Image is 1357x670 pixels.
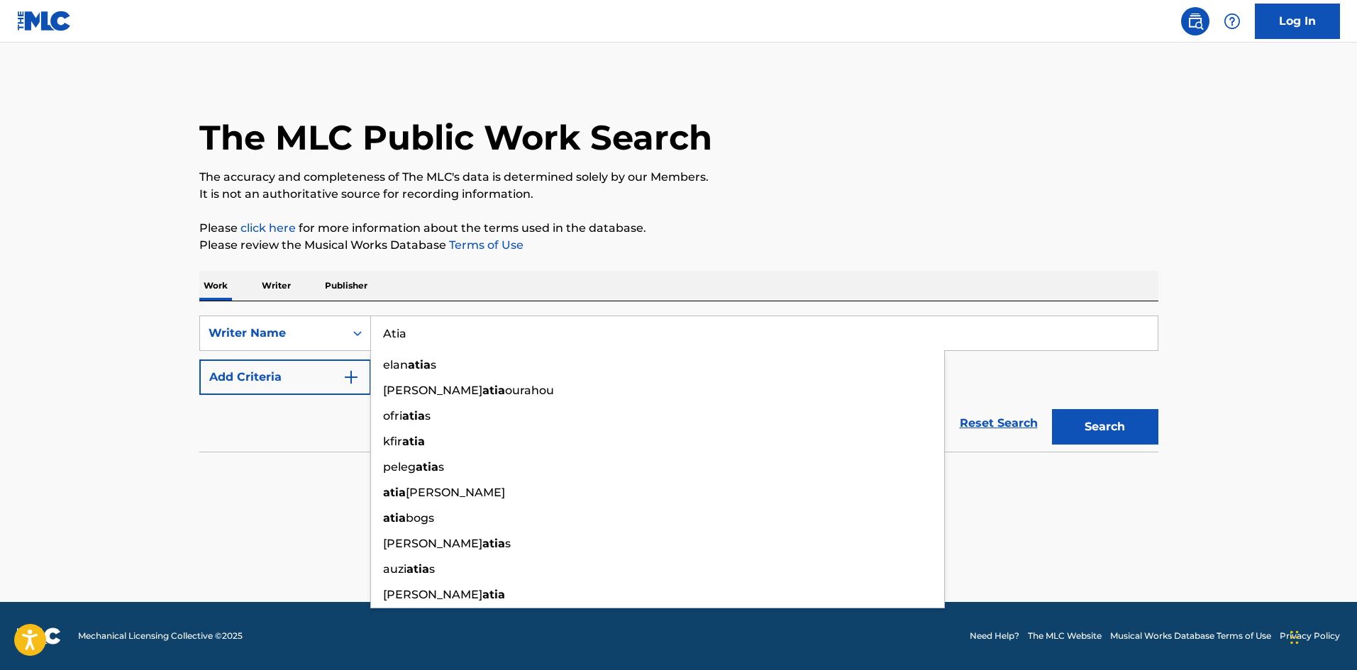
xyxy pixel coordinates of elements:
[1028,630,1102,642] a: The MLC Website
[383,511,406,525] strong: atia
[429,562,435,576] span: s
[78,630,243,642] span: Mechanical Licensing Collective © 2025
[406,562,429,576] strong: atia
[199,220,1158,237] p: Please for more information about the terms used in the database.
[482,537,505,550] strong: atia
[199,237,1158,254] p: Please review the Musical Works Database
[438,460,444,474] span: s
[383,537,482,550] span: [PERSON_NAME]
[1290,616,1299,659] div: Drag
[1218,7,1246,35] div: Help
[383,588,482,601] span: [PERSON_NAME]
[446,238,524,252] a: Terms of Use
[482,384,505,397] strong: atia
[199,359,371,395] button: Add Criteria
[505,537,511,550] span: s
[1052,409,1158,445] button: Search
[482,588,505,601] strong: atia
[383,435,402,448] span: kfir
[431,358,436,372] span: s
[199,169,1158,186] p: The accuracy and completeness of The MLC's data is determined solely by our Members.
[240,221,296,235] a: click here
[383,460,416,474] span: peleg
[953,408,1045,439] a: Reset Search
[199,271,232,301] p: Work
[383,486,406,499] strong: atia
[406,486,505,499] span: [PERSON_NAME]
[416,460,438,474] strong: atia
[17,11,72,31] img: MLC Logo
[402,435,425,448] strong: atia
[1110,630,1271,642] a: Musical Works Database Terms of Use
[199,116,712,159] h1: The MLC Public Work Search
[321,271,372,301] p: Publisher
[383,562,406,576] span: auzi
[505,384,554,397] span: ourahou
[383,384,482,397] span: [PERSON_NAME]
[209,325,336,342] div: Writer Name
[383,358,408,372] span: elan
[1286,602,1357,670] iframe: Chat Widget
[199,316,1158,452] form: Search Form
[383,409,402,423] span: ofri
[257,271,295,301] p: Writer
[425,409,431,423] span: s
[1280,630,1340,642] a: Privacy Policy
[17,627,61,644] img: logo
[1187,13,1204,30] img: search
[402,409,425,423] strong: atia
[343,369,360,386] img: 9d2ae6d4665cec9f34b9.svg
[406,511,434,525] span: bogs
[1255,4,1340,39] a: Log In
[199,186,1158,203] p: It is not an authoritative source for recording information.
[1181,7,1209,35] a: Public Search
[1224,13,1241,30] img: help
[970,630,1019,642] a: Need Help?
[408,358,431,372] strong: atia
